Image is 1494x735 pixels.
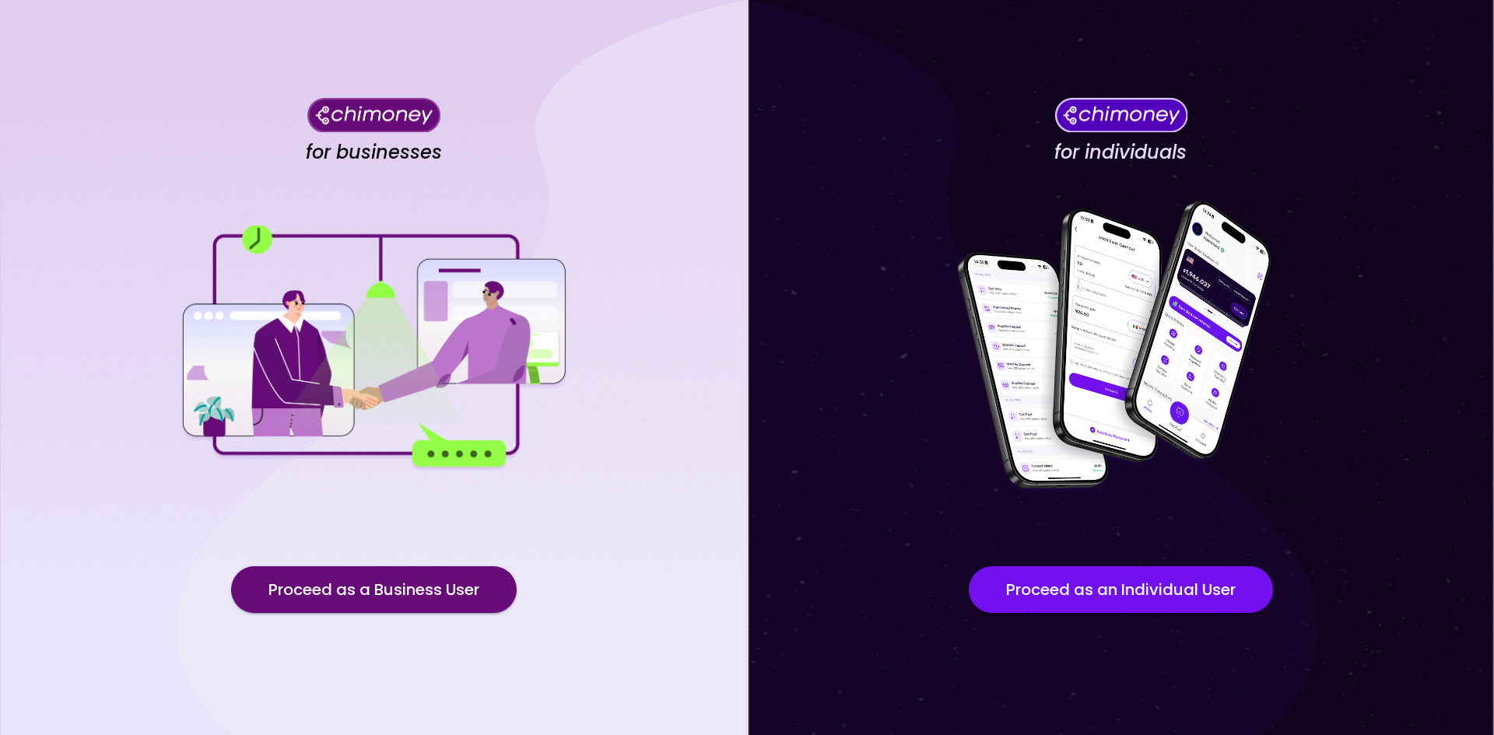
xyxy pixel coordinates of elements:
[926,192,1315,503] img: for individuals
[179,226,568,471] img: for businesses
[969,566,1273,613] button: Proceed as an Individual User
[1054,97,1187,132] img: Chimoney for individuals
[1054,141,1187,164] h4: for individuals
[306,141,442,164] h4: for businesses
[231,566,517,613] button: Proceed as a Business User
[307,97,440,132] img: Chimoney for businesses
